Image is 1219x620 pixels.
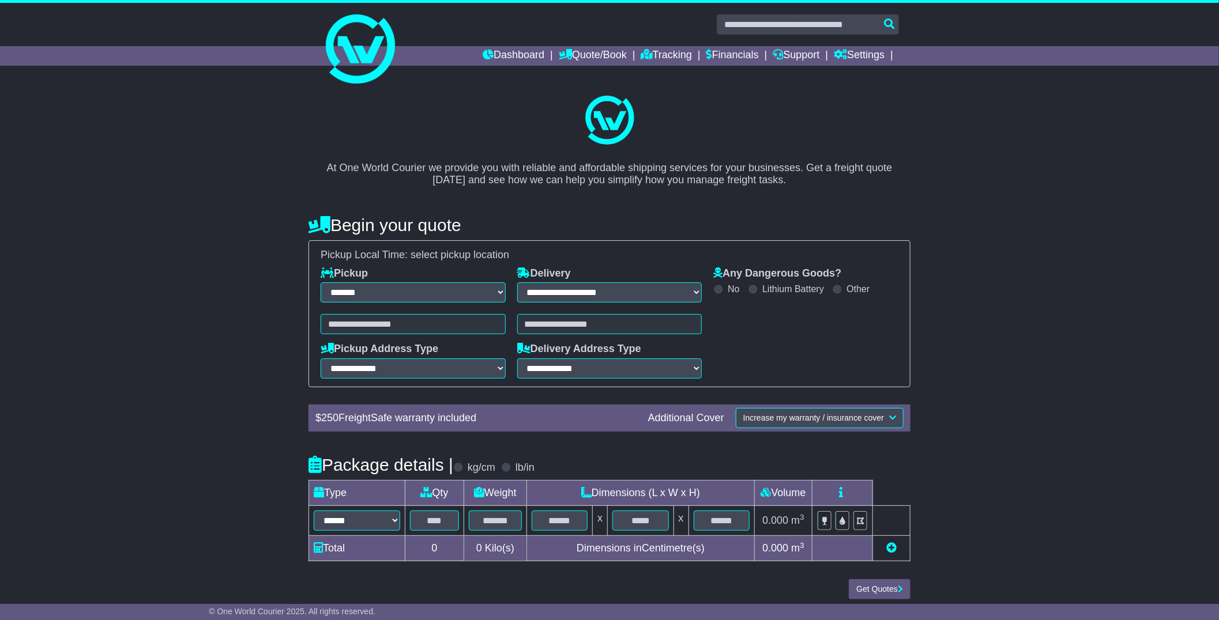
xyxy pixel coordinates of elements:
div: Pickup Local Time: [315,249,904,262]
h4: Package details | [308,455,453,474]
label: Other [846,283,870,294]
label: No [728,283,739,294]
a: Tracking [641,46,692,66]
td: x [674,506,688,536]
button: Increase my warranty / insurance cover [736,408,904,428]
a: Support [773,46,820,66]
span: 250 [321,412,338,424]
h4: Begin your quote [308,216,911,235]
a: Settings [834,46,885,66]
label: Any Dangerous Goods? [713,267,841,280]
a: Add new item [886,542,897,554]
span: select pickup location [411,249,509,260]
td: Total [309,536,405,561]
span: m [791,542,804,554]
span: 0 [476,542,482,554]
div: Additional Cover [642,412,730,425]
label: Delivery Address Type [517,343,641,356]
td: 0 [405,536,464,561]
td: Volume [754,481,812,506]
sup: 3 [800,541,804,550]
a: Dashboard [483,46,544,66]
label: lb/in [516,462,535,474]
span: 0.000 [762,515,788,526]
td: x [593,506,608,536]
div: $ FreightSafe warranty included [310,412,642,425]
td: Type [309,481,405,506]
label: kg/cm [468,462,495,474]
td: Dimensions in Centimetre(s) [526,536,754,561]
label: Pickup [321,267,368,280]
span: 0.000 [762,542,788,554]
button: Get Quotes [849,579,911,599]
td: Kilo(s) [464,536,526,561]
label: Lithium Battery [762,283,824,294]
a: Financials [706,46,759,66]
span: © One World Courier 2025. All rights reserved. [209,607,375,616]
span: m [791,515,804,526]
td: Qty [405,481,464,506]
span: Increase my warranty / insurance cover [743,413,884,422]
sup: 3 [800,513,804,521]
p: At One World Courier we provide you with reliable and affordable shipping services for your busin... [320,149,899,187]
td: Weight [464,481,526,506]
td: Dimensions (L x W x H) [526,481,754,506]
label: Delivery [517,267,571,280]
label: Pickup Address Type [321,343,438,356]
img: One World Courier Logo - great freight rates [581,92,638,149]
a: Quote/Book [559,46,627,66]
